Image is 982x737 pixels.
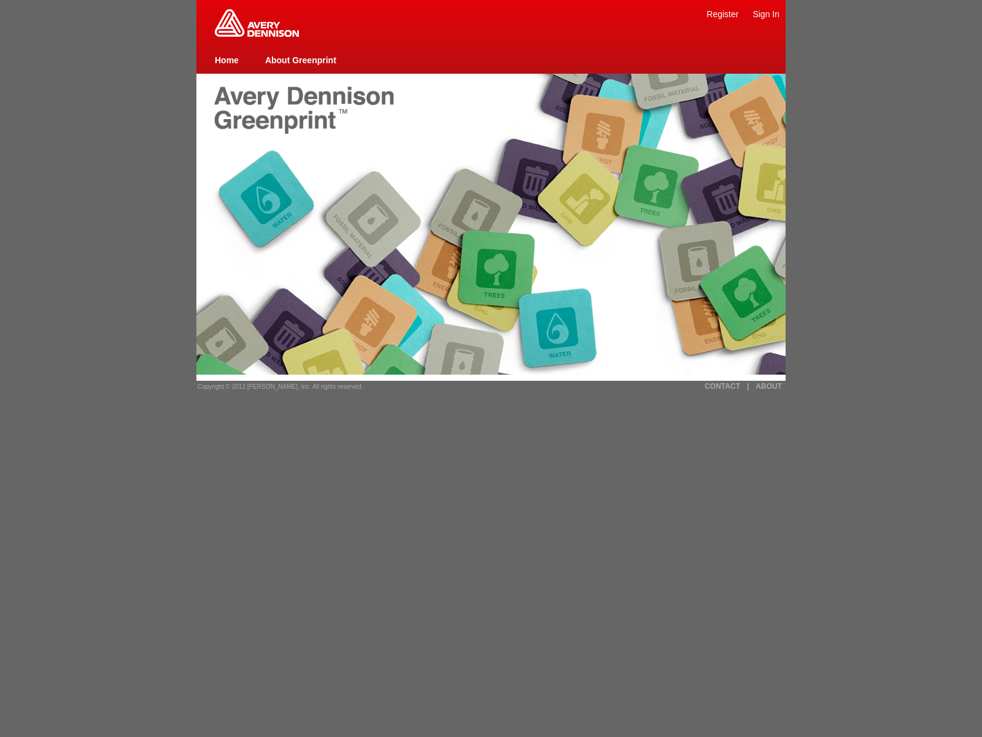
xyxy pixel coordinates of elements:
a: ABOUT [756,382,782,391]
a: About Greenprint [265,55,336,65]
a: Home [215,55,239,65]
a: Sign In [752,9,779,19]
a: Register [706,9,738,19]
img: Home [215,9,299,37]
a: Greenprint [215,31,299,38]
span: Copyright © 2012 [PERSON_NAME], Inc. All rights reserved. [198,383,363,390]
a: CONTACT [705,382,740,391]
a: | [747,382,749,391]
